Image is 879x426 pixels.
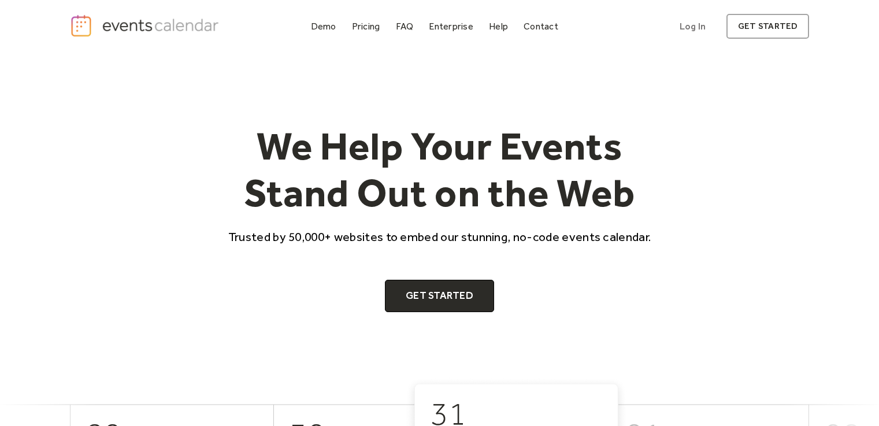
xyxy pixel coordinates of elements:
[668,14,717,39] a: Log In
[484,18,513,34] a: Help
[311,23,336,29] div: Demo
[424,18,477,34] a: Enterprise
[489,23,508,29] div: Help
[429,23,473,29] div: Enterprise
[524,23,558,29] div: Contact
[347,18,385,34] a: Pricing
[70,14,222,38] a: home
[726,14,809,39] a: get started
[306,18,341,34] a: Demo
[385,280,494,312] a: Get Started
[218,228,662,245] p: Trusted by 50,000+ websites to embed our stunning, no-code events calendar.
[218,123,662,217] h1: We Help Your Events Stand Out on the Web
[391,18,418,34] a: FAQ
[352,23,380,29] div: Pricing
[519,18,563,34] a: Contact
[396,23,414,29] div: FAQ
